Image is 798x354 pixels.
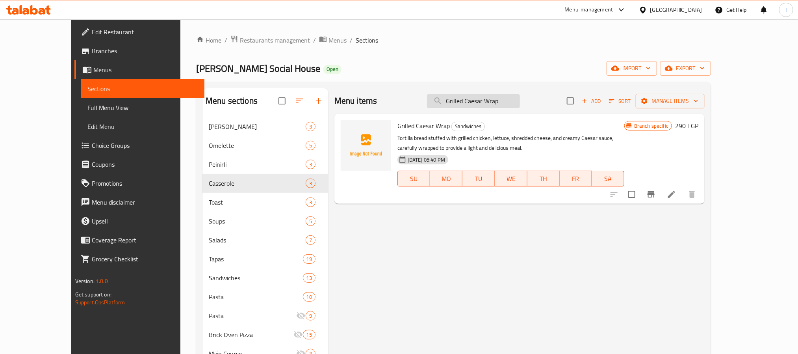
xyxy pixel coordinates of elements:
button: Branch-specific-item [642,185,661,204]
a: Coverage Report [74,231,204,250]
span: Add [581,97,602,106]
span: Full Menu View [87,103,198,112]
div: Salads7 [202,231,328,250]
span: Sections [356,35,378,45]
span: MO [433,173,459,184]
span: [DATE] 05:40 PM [405,156,448,164]
button: Add section [309,91,328,110]
span: Toast [209,197,306,207]
button: export [660,61,711,76]
a: Restaurants management [230,35,310,45]
a: Upsell [74,212,204,231]
div: items [306,311,315,320]
a: Home [196,35,221,45]
a: Support.OpsPlatform [75,297,125,307]
span: SA [595,173,621,184]
button: TH [527,171,560,186]
a: Edit Restaurant [74,22,204,41]
span: Branch specific [631,122,672,130]
div: items [303,254,315,264]
span: 5 [306,218,315,225]
a: Menu disclaimer [74,193,204,212]
span: Brick Oven Pizza [209,330,293,339]
a: Sections [81,79,204,98]
nav: breadcrumb [196,35,711,45]
p: Tortilla bread stuffed with grilled chicken, lettuce, shredded cheese, and creamy Caesar sauce, c... [397,133,624,153]
button: FR [560,171,592,186]
h6: 290 EGP [675,120,698,131]
span: Promotions [92,179,198,188]
span: 3 [306,199,315,206]
span: Menu disclaimer [92,197,198,207]
span: import [613,63,651,73]
svg: Inactive section [296,311,306,320]
span: Menus [328,35,347,45]
button: MO [430,171,462,186]
span: 9 [306,312,315,320]
span: Peinirli [209,160,306,169]
a: Edit Menu [81,117,204,136]
div: Casserole3 [202,174,328,193]
a: Full Menu View [81,98,204,117]
div: [GEOGRAPHIC_DATA] [650,6,702,14]
span: FR [563,173,589,184]
a: Menus [319,35,347,45]
a: Branches [74,41,204,60]
div: Toast3 [202,193,328,212]
span: Sections [87,84,198,93]
span: 5 [306,142,315,149]
span: I [785,6,787,14]
span: Grilled Caesar Wrap [397,120,450,132]
button: Manage items [636,94,705,108]
li: / [225,35,227,45]
li: / [313,35,316,45]
span: Grocery Checklist [92,254,198,264]
span: Pasta [209,292,302,302]
a: Menus [74,60,204,79]
div: Soups5 [202,212,328,231]
span: export [666,63,705,73]
span: 3 [306,180,315,187]
div: [PERSON_NAME]3 [202,117,328,136]
div: Sandwiches13 [202,268,328,287]
a: Coupons [74,155,204,174]
span: Edit Menu [87,122,198,131]
span: 15 [303,331,315,339]
div: items [303,330,315,339]
span: Pasta [209,311,296,320]
input: search [427,94,520,108]
span: [PERSON_NAME] Social House [196,60,320,77]
span: Select to update [624,186,640,203]
div: items [303,273,315,283]
span: Coupons [92,160,198,169]
button: WE [495,171,527,186]
span: Salads [209,235,306,245]
span: Edit Restaurant [92,27,198,37]
h2: Menu sections [206,95,258,107]
button: Add [579,95,604,107]
span: Casserole [209,179,306,188]
div: Omelette5 [202,136,328,155]
span: 13 [303,274,315,282]
span: Soups [209,216,306,226]
span: 19 [303,255,315,263]
span: SU [401,173,427,184]
button: SA [592,171,624,186]
span: 1.0.0 [96,276,108,286]
div: Brick Oven Pizza15 [202,325,328,344]
button: Sort [607,95,633,107]
span: Open [323,66,341,73]
span: Tapas [209,254,302,264]
span: Sandwiches [209,273,302,283]
a: Choice Groups [74,136,204,155]
span: Omelette [209,141,306,150]
span: 10 [303,293,315,301]
img: Grilled Caesar Wrap [341,120,391,171]
span: Upsell [92,216,198,226]
a: Edit menu item [667,190,676,199]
